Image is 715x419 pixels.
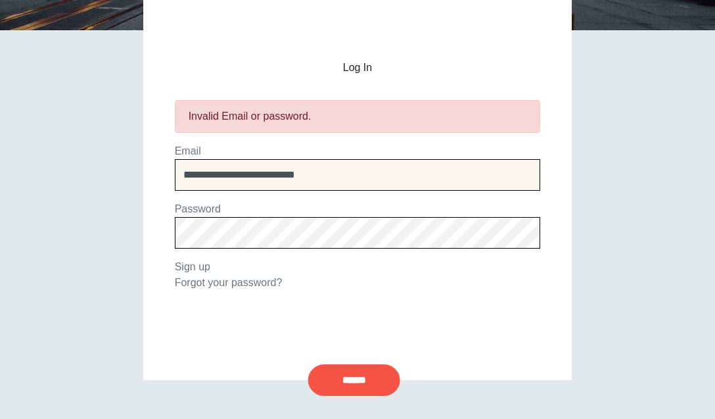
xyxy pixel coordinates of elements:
[175,277,283,288] a: Forgot your password?
[175,261,210,272] a: Sign up
[175,62,541,74] h2: Log In
[175,203,221,214] label: Password
[189,109,527,124] div: Invalid Email or password.
[175,145,201,157] label: Email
